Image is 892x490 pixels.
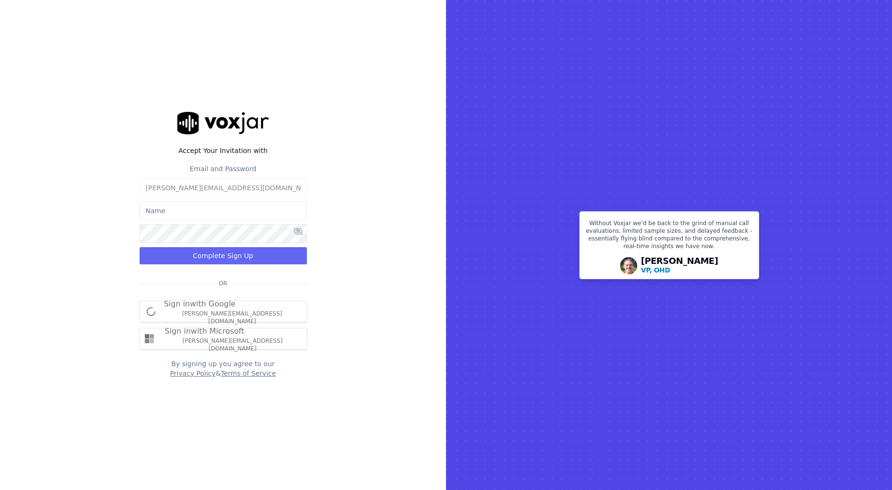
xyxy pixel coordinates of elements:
div: [PERSON_NAME] [641,257,718,275]
label: Accept Your Invitation with [140,146,307,155]
img: logo [177,112,269,134]
p: Without Voxjar we’d be back to the grind of manual call evaluations, limited sample sizes, and de... [586,219,753,254]
button: Sign inwith Microsoft [PERSON_NAME][EMAIL_ADDRESS][DOMAIN_NAME] [140,328,307,349]
input: Name [140,201,307,220]
p: VP, OHD [641,265,670,275]
img: Avatar [620,257,637,274]
img: microsoft Sign in button [140,329,159,348]
p: [PERSON_NAME][EMAIL_ADDRESS][DOMAIN_NAME] [165,337,301,352]
p: [PERSON_NAME][EMAIL_ADDRESS][DOMAIN_NAME] [164,310,301,325]
input: Email [140,178,307,197]
p: Sign in with Microsoft [165,326,244,337]
p: Sign in with Google [164,298,236,310]
button: Sign inwith Google [PERSON_NAME][EMAIL_ADDRESS][DOMAIN_NAME] [140,301,307,322]
button: Privacy Policy [170,369,216,378]
button: Terms of Service [221,369,276,378]
div: By signing up you agree to our & [140,359,307,378]
button: Complete Sign Up [140,247,307,264]
span: Or [215,280,231,287]
label: Email and Password [190,165,256,173]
